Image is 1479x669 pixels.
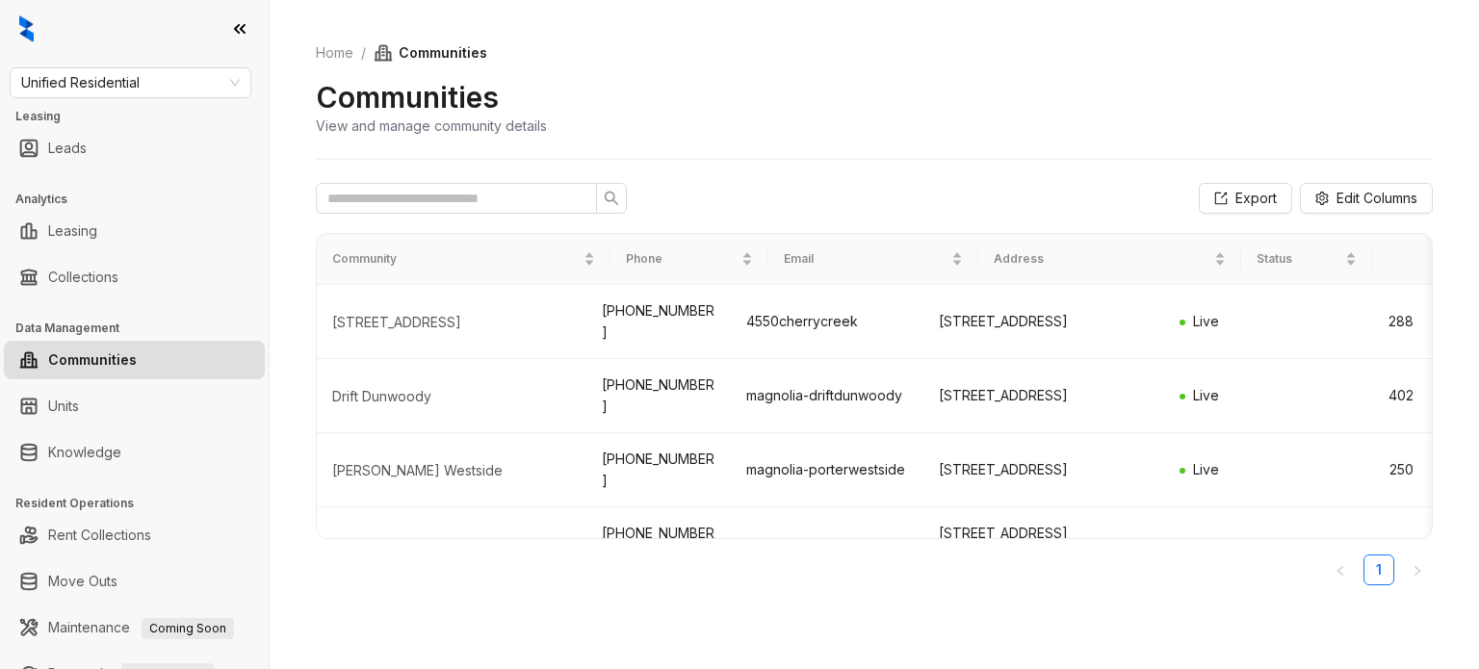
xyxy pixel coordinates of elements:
[4,608,265,647] li: Maintenance
[1193,313,1219,329] span: Live
[48,516,151,554] a: Rent Collections
[332,250,580,269] span: Community
[332,461,571,480] div: Porter Westside
[21,68,240,97] span: Unified Residential
[768,234,978,285] th: Email
[586,507,731,581] td: [PHONE_NUMBER]
[978,234,1241,285] th: Address
[1193,387,1219,403] span: Live
[48,387,79,425] a: Units
[1335,565,1346,577] span: left
[332,387,571,406] div: Drift Dunwoody
[1325,554,1356,585] button: left
[48,129,87,167] a: Leads
[48,341,137,379] a: Communities
[1193,535,1219,552] span: Live
[316,79,499,116] h2: Communities
[1300,183,1433,214] button: Edit Columns
[1363,554,1394,585] li: 1
[731,433,923,507] td: magnolia-porterwestside
[586,285,731,359] td: [PHONE_NUMBER]
[923,507,1164,581] td: [STREET_ADDRESS][PERSON_NAME]
[312,42,357,64] a: Home
[332,313,571,332] div: 4550 Cherry Creek
[15,495,269,512] h3: Resident Operations
[4,516,265,554] li: Rent Collections
[48,258,118,296] a: Collections
[1214,192,1228,205] span: export
[4,433,265,472] li: Knowledge
[626,250,738,269] span: Phone
[731,285,923,359] td: 4550cherrycreek
[4,258,265,296] li: Collections
[1402,554,1433,585] button: right
[4,212,265,250] li: Leasing
[1336,188,1417,209] span: Edit Columns
[15,320,269,337] h3: Data Management
[923,285,1164,359] td: [STREET_ADDRESS]
[361,42,366,64] li: /
[15,191,269,208] h3: Analytics
[604,191,619,206] span: search
[4,562,265,601] li: Move Outs
[4,129,265,167] li: Leads
[1325,554,1356,585] li: Previous Page
[1364,555,1393,584] a: 1
[923,359,1164,433] td: [STREET_ADDRESS]
[19,15,34,42] img: logo
[994,250,1210,269] span: Address
[316,116,547,136] div: View and manage community details
[1199,183,1292,214] button: Export
[731,507,923,581] td: thearcadian
[610,234,768,285] th: Phone
[317,234,610,285] th: Community
[1284,507,1429,581] td: 365
[1257,250,1341,269] span: Status
[1241,234,1372,285] th: Status
[784,250,947,269] span: Email
[15,108,269,125] h3: Leasing
[1235,188,1277,209] span: Export
[48,212,97,250] a: Leasing
[1315,192,1329,205] span: setting
[1402,554,1433,585] li: Next Page
[586,359,731,433] td: [PHONE_NUMBER]
[374,42,487,64] span: Communities
[48,433,121,472] a: Knowledge
[1193,461,1219,477] span: Live
[1284,433,1429,507] td: 250
[923,433,1164,507] td: [STREET_ADDRESS]
[48,562,117,601] a: Move Outs
[1412,565,1423,577] span: right
[586,433,731,507] td: [PHONE_NUMBER]
[142,618,234,639] span: Coming Soon
[731,359,923,433] td: magnolia-driftdunwoody
[1284,285,1429,359] td: 288
[1284,359,1429,433] td: 402
[4,341,265,379] li: Communities
[4,387,265,425] li: Units
[332,535,571,554] div: The Arcadian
